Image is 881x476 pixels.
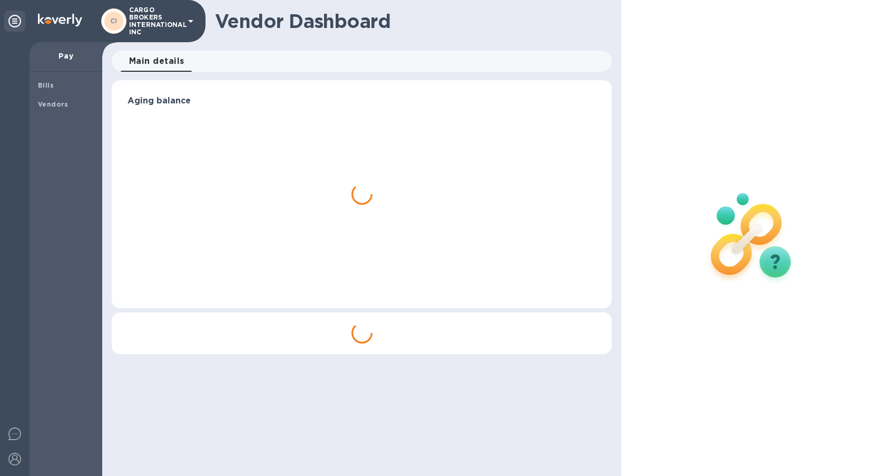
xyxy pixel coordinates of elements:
p: Pay [38,51,94,61]
p: CARGO BROKERS INTERNATIONAL INC [129,6,182,36]
span: Main details [129,54,184,69]
h1: Vendor Dashboard [215,10,604,32]
b: CI [110,17,118,25]
h3: Aging balance [128,96,596,106]
b: Vendors [38,100,68,108]
div: Unpin categories [4,11,25,32]
b: Bills [38,81,54,89]
img: Logo [38,14,82,26]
